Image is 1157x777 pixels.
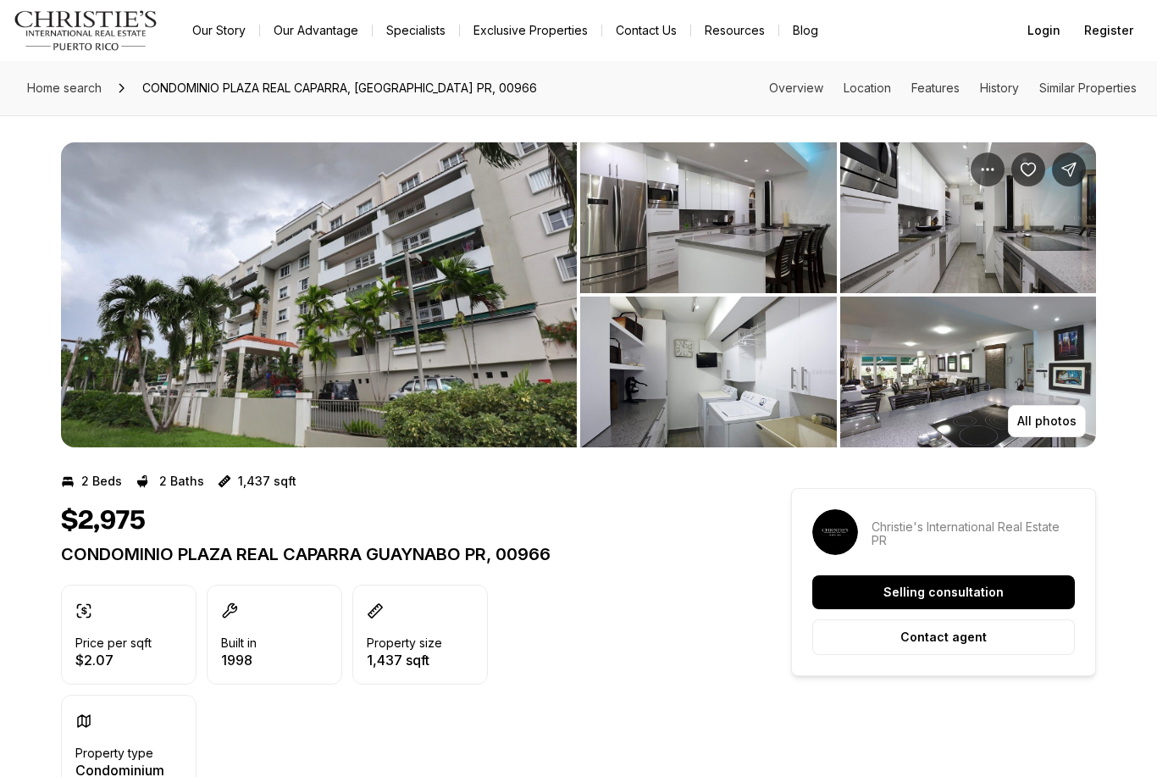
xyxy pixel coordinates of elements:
p: 1,437 sqft [238,475,296,488]
p: Condominium [75,763,164,777]
a: Skip to: Overview [769,80,823,95]
p: $2.07 [75,653,152,667]
p: Christie's International Real Estate PR [872,520,1075,547]
p: 2 Baths [159,475,204,488]
span: CONDOMINIO PLAZA REAL CAPARRA, [GEOGRAPHIC_DATA] PR, 00966 [136,75,544,102]
p: 1,437 sqft [367,653,442,667]
p: Price per sqft [75,636,152,650]
a: Skip to: History [980,80,1019,95]
a: Exclusive Properties [460,19,601,42]
img: logo [14,10,158,51]
p: All photos [1017,414,1077,428]
button: Contact Us [602,19,690,42]
a: Skip to: Similar Properties [1039,80,1137,95]
a: Specialists [373,19,459,42]
button: Register [1074,14,1143,47]
nav: Page section menu [769,81,1137,95]
button: Contact agent [812,619,1075,655]
p: Property type [75,746,153,760]
button: Selling consultation [812,575,1075,609]
button: View image gallery [840,297,1097,447]
h1: $2,975 [61,505,146,537]
a: Our Advantage [260,19,372,42]
button: Property options [971,153,1005,186]
button: View image gallery [580,142,837,293]
p: Property size [367,636,442,650]
a: Our Story [179,19,259,42]
p: CONDOMINIO PLAZA REAL CAPARRA GUAYNABO PR, 00966 [61,544,730,564]
a: Home search [20,75,108,102]
p: Selling consultation [883,586,1004,599]
button: View image gallery [580,297,837,447]
button: Login [1017,14,1071,47]
a: Blog [779,19,832,42]
a: Resources [691,19,778,42]
li: 1 of 6 [61,142,577,447]
button: All photos [1008,405,1086,437]
button: View image gallery [840,142,1097,293]
div: Listing Photos [61,142,1096,447]
p: Contact agent [900,630,987,644]
button: Save Property: CONDOMINIO PLAZA REAL CAPARRA [1011,153,1045,186]
a: Skip to: Location [844,80,891,95]
li: 2 of 6 [580,142,1096,447]
span: Register [1084,24,1133,37]
p: 2 Beds [81,475,122,488]
a: Skip to: Features [911,80,960,95]
p: Built in [221,636,257,650]
button: View image gallery [61,142,577,447]
span: Login [1027,24,1060,37]
p: 1998 [221,653,257,667]
span: Home search [27,80,102,95]
button: Share Property: CONDOMINIO PLAZA REAL CAPARRA [1052,153,1086,186]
